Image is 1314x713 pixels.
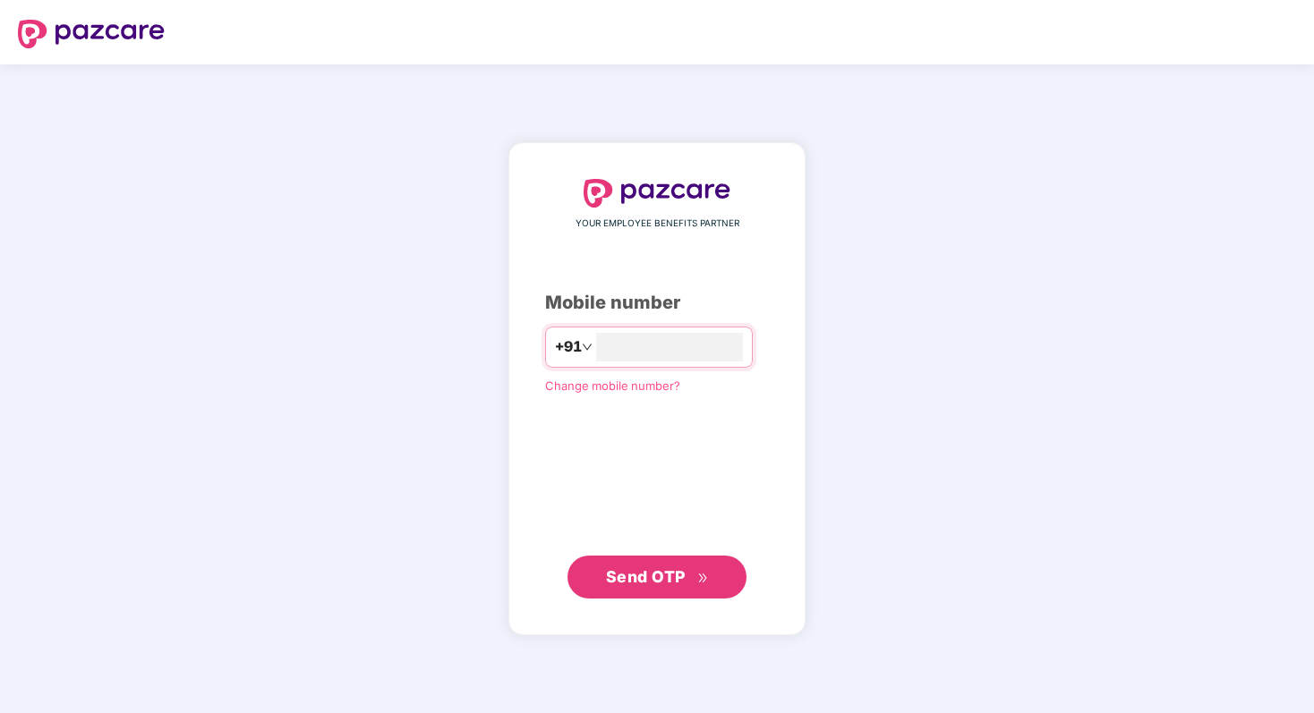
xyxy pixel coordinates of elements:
[567,556,747,598] button: Send OTPdouble-right
[582,342,593,352] span: down
[584,179,730,208] img: logo
[545,289,769,317] div: Mobile number
[697,573,709,584] span: double-right
[545,378,680,393] a: Change mobile number?
[555,335,582,358] span: +91
[18,20,165,48] img: logo
[576,216,739,231] span: YOUR EMPLOYEE BENEFITS PARTNER
[606,567,686,586] span: Send OTP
